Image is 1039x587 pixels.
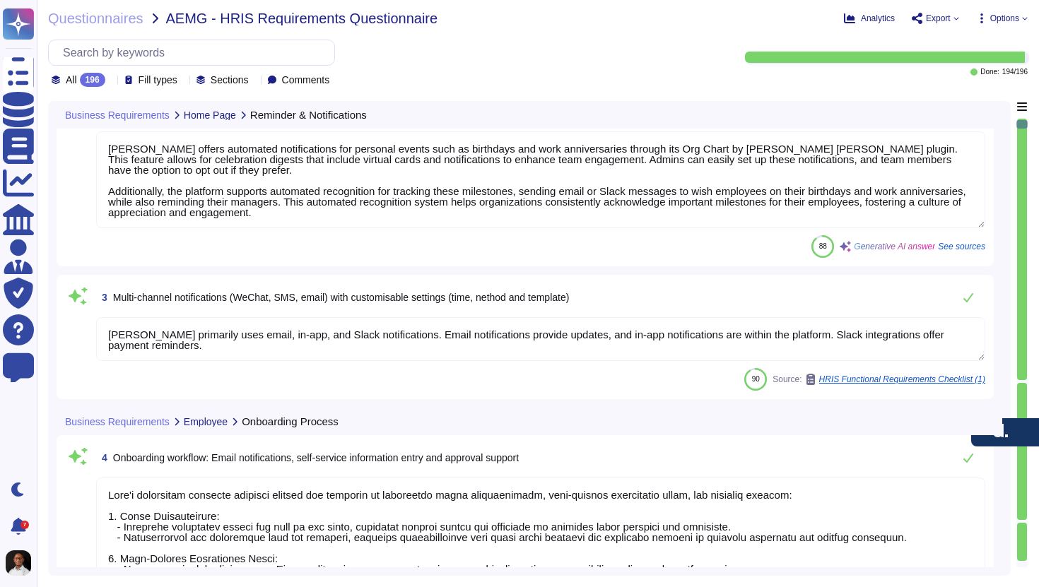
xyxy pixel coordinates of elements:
span: 88 [819,242,827,250]
textarea: [PERSON_NAME] offers automated notifications for personal events such as birthdays and work anniv... [96,131,985,228]
div: 7 [20,521,29,529]
span: Sections [211,75,249,85]
span: Analytics [861,14,895,23]
span: Multi-channel notifications (WeChat, SMS, email) with customisable settings (time, nethod and tem... [113,292,570,303]
span: See sources [938,242,985,251]
span: Onboarding workflow: Email notifications, self-service information entry and approval support [113,452,519,463]
span: Onboarding Process [242,416,339,427]
div: 196 [80,73,105,87]
span: Options [990,14,1019,23]
span: Source: [773,374,985,385]
input: Search by keywords [56,40,334,65]
span: HRIS Functional Requirements Checklist (1) [819,375,985,384]
span: Fill types [139,75,177,85]
span: Generative AI answer [854,242,935,251]
span: Business Requirements [65,417,170,427]
span: AEMG - HRIS Requirements Questionnaire [166,11,438,25]
span: 4 [96,453,107,463]
span: Comments [282,75,330,85]
span: Reminder & Notifications [250,109,367,120]
span: Export [926,14,951,23]
span: 90 [752,375,760,383]
span: Business Requirements [65,110,170,120]
textarea: [PERSON_NAME] primarily uses email, in-app, and Slack notifications. Email notifications provide ... [96,317,985,361]
button: user [3,547,41,579]
span: Home Page [184,110,236,120]
span: 3 [96,292,107,302]
span: Employee [184,417,228,427]
span: Done: [980,69,999,76]
span: All [66,75,77,85]
span: 194 / 196 [1002,69,1028,76]
img: user [6,550,31,576]
button: Analytics [844,13,895,24]
span: Questionnaires [48,11,143,25]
